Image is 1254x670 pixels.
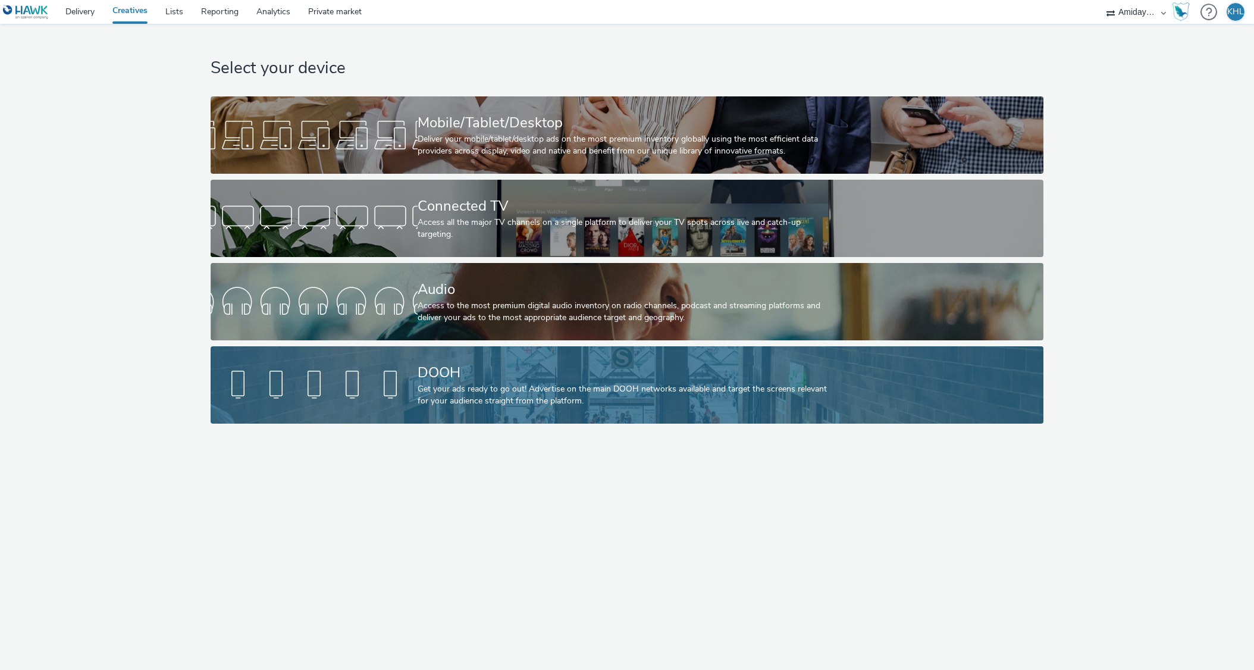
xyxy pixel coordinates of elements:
div: Deliver your mobile/tablet/desktop ads on the most premium inventory globally using the most effi... [418,133,832,158]
div: Access all the major TV channels on a single platform to deliver your TV spots across live and ca... [418,217,832,241]
div: Connected TV [418,196,832,217]
div: DOOH [418,362,832,383]
a: DOOHGet your ads ready to go out! Advertise on the main DOOH networks available and target the sc... [211,346,1044,424]
div: KHL [1227,3,1244,21]
div: Mobile/Tablet/Desktop [418,112,832,133]
img: undefined Logo [3,5,49,20]
div: Audio [418,279,832,300]
a: Hawk Academy [1172,2,1195,21]
div: Access to the most premium digital audio inventory on radio channels, podcast and streaming platf... [418,300,832,324]
a: AudioAccess to the most premium digital audio inventory on radio channels, podcast and streaming ... [211,263,1044,340]
div: Get your ads ready to go out! Advertise on the main DOOH networks available and target the screen... [418,383,832,408]
a: Mobile/Tablet/DesktopDeliver your mobile/tablet/desktop ads on the most premium inventory globall... [211,96,1044,174]
h1: Select your device [211,57,1044,80]
img: Hawk Academy [1172,2,1190,21]
a: Connected TVAccess all the major TV channels on a single platform to deliver your TV spots across... [211,180,1044,257]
